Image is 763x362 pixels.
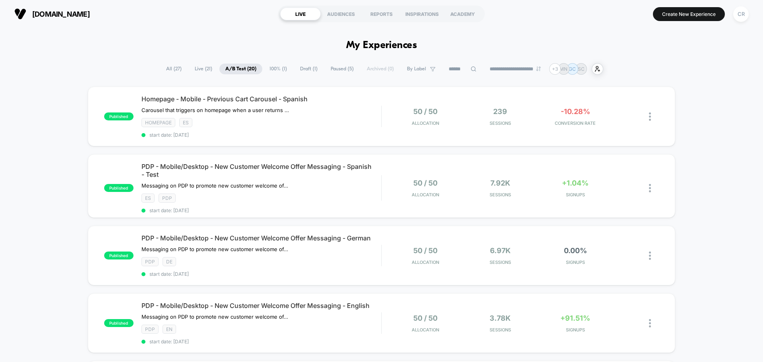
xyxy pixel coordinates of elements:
[14,8,26,20] img: Visually logo
[159,194,176,203] span: PDP
[561,107,590,116] span: -10.28%
[465,259,536,265] span: Sessions
[141,182,289,189] span: Messaging on PDP to promote new customer welcome offer, this only shows to users who have not pur...
[564,246,587,255] span: 0.00%
[141,95,381,103] span: Homepage - Mobile - Previous Cart Carousel - Spanish
[163,257,176,266] span: DE
[465,120,536,126] span: Sessions
[560,314,590,322] span: +91.51%
[160,64,188,74] span: All ( 27 )
[413,246,438,255] span: 50 / 50
[490,314,511,322] span: 3.78k
[407,66,426,72] span: By Label
[361,8,402,20] div: REPORTS
[442,8,483,20] div: ACADEMY
[12,8,92,20] button: [DOMAIN_NAME]
[280,8,321,20] div: LIVE
[653,7,725,21] button: Create New Experience
[141,194,155,203] span: ES
[540,192,611,197] span: SIGNUPS
[104,319,134,327] span: published
[141,107,289,113] span: Carousel that triggers on homepage when a user returns and their cart has more than 0 items in it...
[560,66,567,72] p: MN
[32,10,90,18] span: [DOMAIN_NAME]
[412,259,439,265] span: Allocation
[104,112,134,120] span: published
[219,64,262,74] span: A/B Test ( 20 )
[325,64,360,74] span: Paused ( 5 )
[569,66,576,72] p: GC
[141,132,381,138] span: start date: [DATE]
[562,179,589,187] span: +1.04%
[141,271,381,277] span: start date: [DATE]
[104,184,134,192] span: published
[346,40,417,51] h1: My Experiences
[412,120,439,126] span: Allocation
[189,64,218,74] span: Live ( 21 )
[413,107,438,116] span: 50 / 50
[402,8,442,20] div: INSPIRATIONS
[141,314,289,320] span: Messaging on PDP to promote new customer welcome offer, this only shows to users who have not pur...
[493,107,507,116] span: 239
[549,63,561,75] div: + 3
[141,339,381,345] span: start date: [DATE]
[540,327,611,333] span: SIGNUPS
[733,6,749,22] div: CR
[141,325,159,334] span: PDP
[649,319,651,327] img: close
[412,192,439,197] span: Allocation
[490,246,511,255] span: 6.97k
[731,6,751,22] button: CR
[490,179,510,187] span: 7.92k
[294,64,323,74] span: Draft ( 1 )
[536,66,541,71] img: end
[179,118,192,127] span: ES
[413,179,438,187] span: 50 / 50
[104,252,134,259] span: published
[540,120,611,126] span: CONVERSION RATE
[141,163,381,178] span: PDP - Mobile/Desktop - New Customer Welcome Offer Messaging - Spanish - Test
[141,246,289,252] span: Messaging on PDP to promote new customer welcome offer, this only shows to users who have not pur...
[141,257,159,266] span: PDP
[412,327,439,333] span: Allocation
[141,302,381,310] span: PDP - Mobile/Desktop - New Customer Welcome Offer Messaging - English
[649,252,651,260] img: close
[649,184,651,192] img: close
[141,207,381,213] span: start date: [DATE]
[413,314,438,322] span: 50 / 50
[141,234,381,242] span: PDP - Mobile/Desktop - New Customer Welcome Offer Messaging - German
[578,66,585,72] p: SC
[465,327,536,333] span: Sessions
[141,118,175,127] span: HOMEPAGE
[465,192,536,197] span: Sessions
[321,8,361,20] div: AUDIENCES
[163,325,176,334] span: EN
[263,64,293,74] span: 100% ( 1 )
[649,112,651,121] img: close
[540,259,611,265] span: SIGNUPS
